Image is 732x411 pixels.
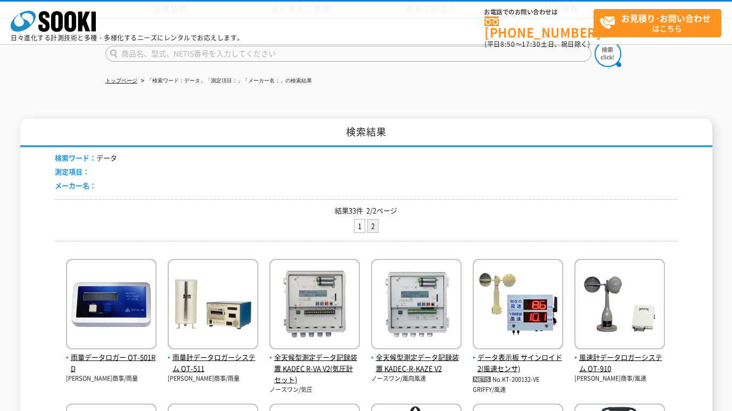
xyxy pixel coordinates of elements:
p: GRIFFY/風速 [473,385,563,395]
h1: 検索結果 [20,119,712,148]
p: ノースワン/風向風速 [371,374,462,383]
a: データ表示板 サインロイド2(風速センサ) [473,341,563,374]
span: データ表示板 サインロイド2(風速センサ) [473,352,563,374]
li: 2 [367,219,379,233]
img: OT-910 [574,259,665,352]
p: No.KT-200132-VE [473,374,563,385]
span: 測定項目： [55,166,89,177]
li: 「検索ワード：データ」「測定項目：」「メーカー名：」の検索結果 [139,76,312,87]
a: 風速計データロガーシステム OT-910 [574,341,665,374]
img: btn_search.png [595,40,621,67]
span: メーカー名： [55,180,96,190]
span: 8:50 [500,39,515,49]
a: 雨量データロガー OT-501RD [66,341,157,374]
p: [PERSON_NAME]商事/風速 [574,374,665,383]
span: 雨量計データロガーシステム OT-511 [168,352,258,374]
p: 結果33件 2/2ページ [55,205,678,216]
img: KADEC R-VA V2(気圧計セット) [269,259,360,352]
a: [PHONE_NUMBER] [484,16,594,38]
span: はこちら [599,10,721,36]
img: OT-511 [168,259,258,352]
p: 日々進化する計測技術と多種・多様化するニーズにレンタルでお応えします。 [11,35,244,41]
span: 17:30 [522,39,541,49]
a: 全天候型測定データ記録装置 KADEC-R-KAZE V2 [371,341,462,374]
span: 全天候型測定データ記録装置 KADEC R-VA V2(気圧計セット) [269,352,360,385]
a: 全天候型測定データ記録装置 KADEC R-VA V2(気圧計セット) [269,341,360,385]
span: 全天候型測定データ記録装置 KADEC-R-KAZE V2 [371,352,462,374]
p: ノースワン/気圧 [269,385,360,395]
li: データ [55,153,117,164]
img: KADEC-R-KAZE V2 [371,259,462,352]
a: お見積り･お問い合わせはこちら [594,9,721,37]
a: 雨量計データロガーシステム OT-511 [168,341,258,374]
img: OT-501RD [66,259,157,352]
span: お電話でのお問い合わせは [484,9,594,15]
span: 雨量データロガー OT-501RD [66,352,157,374]
p: [PERSON_NAME]商事/雨量 [66,374,157,383]
img: サインロイド2(風速センサ) [473,259,563,352]
p: [PERSON_NAME]商事/雨量 [168,374,258,383]
span: 風速計データロガーシステム OT-910 [574,352,665,374]
span: (平日 ～ 土日、祝日除く) [484,39,590,49]
input: 商品名、型式、NETIS番号を入力してください [105,46,591,62]
a: トップページ [105,78,137,83]
a: 1 [355,220,365,233]
span: 検索ワード： [55,153,96,163]
strong: お見積り･お問い合わせ [621,12,711,24]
